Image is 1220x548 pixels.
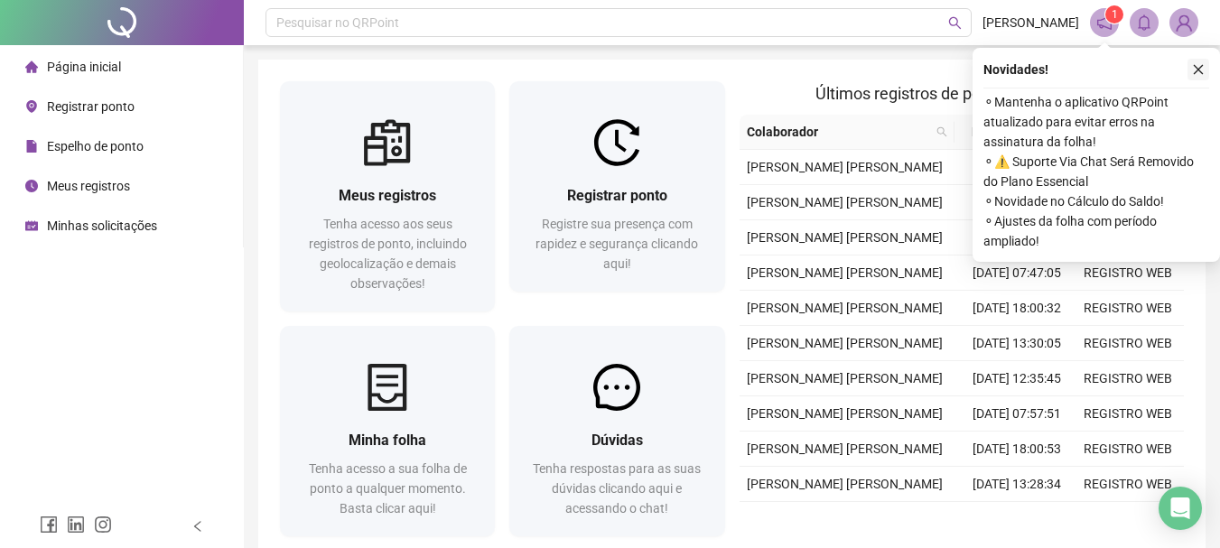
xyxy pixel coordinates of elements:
[1073,291,1184,326] td: REGISTRO WEB
[567,187,667,204] span: Registrar ponto
[983,191,1209,211] span: ⚬ Novidade no Cálculo do Saldo!
[747,195,943,209] span: [PERSON_NAME] [PERSON_NAME]
[747,265,943,280] span: [PERSON_NAME] [PERSON_NAME]
[1105,5,1123,23] sup: 1
[1073,467,1184,502] td: REGISTRO WEB
[962,150,1073,185] td: [DATE] 18:00:09
[983,152,1209,191] span: ⚬ ⚠️ Suporte Via Chat Será Removido do Plano Essencial
[280,81,495,311] a: Meus registrosTenha acesso aos seus registros de ponto, incluindo geolocalização e demais observa...
[1073,432,1184,467] td: REGISTRO WEB
[933,118,951,145] span: search
[1073,326,1184,361] td: REGISTRO WEB
[747,336,943,350] span: [PERSON_NAME] [PERSON_NAME]
[936,126,947,137] span: search
[1073,361,1184,396] td: REGISTRO WEB
[25,100,38,113] span: environment
[948,16,962,30] span: search
[47,99,135,114] span: Registrar ponto
[962,291,1073,326] td: [DATE] 18:00:32
[1159,487,1202,530] div: Open Intercom Messenger
[1073,396,1184,432] td: REGISTRO WEB
[983,211,1209,251] span: ⚬ Ajustes da folha com período ampliado!
[47,218,157,233] span: Minhas solicitações
[962,467,1073,502] td: [DATE] 13:28:34
[747,406,943,421] span: [PERSON_NAME] [PERSON_NAME]
[962,122,1040,142] span: Data/Hora
[1073,502,1184,537] td: REGISTRO WEB
[1192,63,1205,76] span: close
[955,115,1062,150] th: Data/Hora
[309,461,467,515] span: Tenha acesso a sua folha de ponto a qualquer momento. Basta clicar aqui!
[747,301,943,315] span: [PERSON_NAME] [PERSON_NAME]
[1136,14,1152,31] span: bell
[747,441,943,456] span: [PERSON_NAME] [PERSON_NAME]
[591,432,643,449] span: Dúvidas
[962,220,1073,255] td: [DATE] 12:33:28
[1170,9,1197,36] img: 93699
[509,81,724,292] a: Registrar pontoRegistre sua presença com rapidez e segurança clicando aqui!
[962,502,1073,537] td: [DATE] 12:32:32
[815,84,1107,103] span: Últimos registros de ponto sincronizados
[1112,8,1118,21] span: 1
[747,371,943,385] span: [PERSON_NAME] [PERSON_NAME]
[962,255,1073,291] td: [DATE] 07:47:05
[983,60,1048,79] span: Novidades !
[1073,255,1184,291] td: REGISTRO WEB
[962,396,1073,432] td: [DATE] 07:57:51
[349,432,426,449] span: Minha folha
[25,60,38,73] span: home
[747,477,943,491] span: [PERSON_NAME] [PERSON_NAME]
[535,217,698,271] span: Registre sua presença com rapidez e segurança clicando aqui!
[191,520,204,533] span: left
[962,185,1073,220] td: [DATE] 13:32:49
[309,217,467,291] span: Tenha acesso aos seus registros de ponto, incluindo geolocalização e demais observações!
[962,361,1073,396] td: [DATE] 12:35:45
[25,140,38,153] span: file
[533,461,701,515] span: Tenha respostas para as suas dúvidas clicando aqui e acessando o chat!
[747,230,943,245] span: [PERSON_NAME] [PERSON_NAME]
[280,326,495,536] a: Minha folhaTenha acesso a sua folha de ponto a qualquer momento. Basta clicar aqui!
[983,13,1079,33] span: [PERSON_NAME]
[509,326,724,536] a: DúvidasTenha respostas para as suas dúvidas clicando aqui e acessando o chat!
[94,515,112,534] span: instagram
[747,160,943,174] span: [PERSON_NAME] [PERSON_NAME]
[47,139,144,153] span: Espelho de ponto
[983,92,1209,152] span: ⚬ Mantenha o aplicativo QRPoint atualizado para evitar erros na assinatura da folha!
[339,187,436,204] span: Meus registros
[1096,14,1113,31] span: notification
[962,432,1073,467] td: [DATE] 18:00:53
[962,326,1073,361] td: [DATE] 13:30:05
[25,180,38,192] span: clock-circle
[67,515,85,534] span: linkedin
[47,179,130,193] span: Meus registros
[25,219,38,232] span: schedule
[747,122,930,142] span: Colaborador
[47,60,121,74] span: Página inicial
[40,515,58,534] span: facebook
